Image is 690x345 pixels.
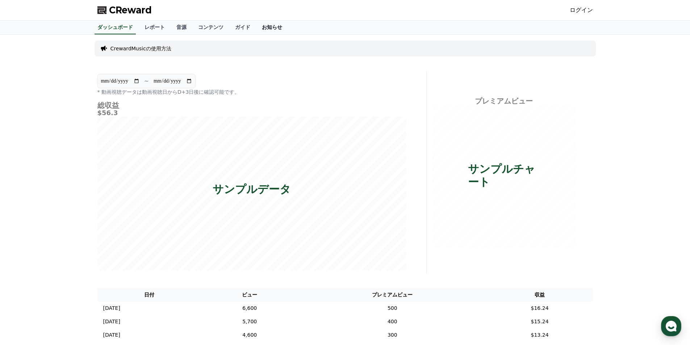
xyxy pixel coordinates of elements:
[487,302,593,315] td: $16.24
[107,240,125,246] span: Settings
[298,328,487,342] td: 300
[95,21,136,34] a: ダッシュボード
[432,97,576,105] h4: プレミアムビュー
[144,77,149,85] p: ~
[97,101,406,109] h4: 総収益
[93,230,139,248] a: Settings
[18,240,31,246] span: Home
[139,21,171,34] a: レポート
[103,304,120,312] p: [DATE]
[256,21,288,34] a: お知らせ
[97,288,201,302] th: 日付
[192,21,229,34] a: コンテンツ
[201,288,298,302] th: ビュー
[487,288,593,302] th: 収益
[110,45,171,52] a: CrewardMusicの使用方法
[298,288,487,302] th: プレミアムビュー
[97,4,152,16] a: CReward
[97,88,406,96] p: * 動画視聴データは動画視聴日からD+3日後に確認可能です。
[213,182,291,195] p: サンプルデータ
[2,230,48,248] a: Home
[468,162,539,188] p: サンプルチャート
[103,318,120,325] p: [DATE]
[171,21,192,34] a: 音源
[298,302,487,315] td: 500
[60,241,81,247] span: Messages
[570,6,593,14] a: ログイン
[487,328,593,342] td: $13.24
[298,315,487,328] td: 400
[201,328,298,342] td: 4,600
[201,302,298,315] td: 6,600
[487,315,593,328] td: $15.24
[201,315,298,328] td: 5,700
[48,230,93,248] a: Messages
[229,21,256,34] a: ガイド
[109,4,152,16] span: CReward
[103,331,120,339] p: [DATE]
[97,109,406,117] h5: $56.3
